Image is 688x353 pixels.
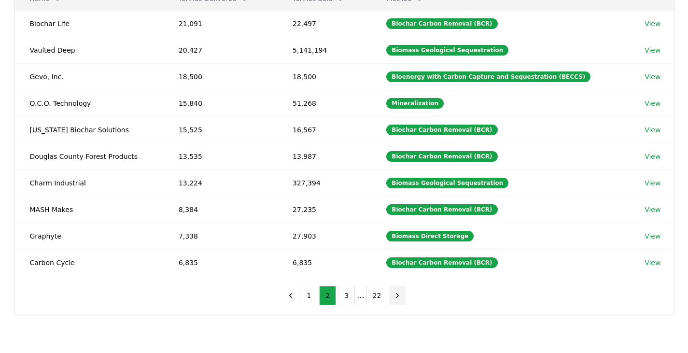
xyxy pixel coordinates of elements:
td: 327,394 [277,169,371,196]
td: 13,535 [163,143,277,169]
td: 27,235 [277,196,371,223]
div: Biochar Carbon Removal (BCR) [386,151,497,162]
td: 20,427 [163,37,277,63]
td: 13,224 [163,169,277,196]
td: Carbon Cycle [14,249,163,276]
td: [US_STATE] Biochar Solutions [14,116,163,143]
td: Douglas County Forest Products [14,143,163,169]
button: 1 [301,286,318,305]
td: 13,987 [277,143,371,169]
td: 27,903 [277,223,371,249]
td: 18,500 [163,63,277,90]
a: View [645,178,660,188]
div: Mineralization [386,98,444,109]
a: View [645,19,660,28]
button: 22 [366,286,388,305]
td: 51,268 [277,90,371,116]
div: Biomass Geological Sequestration [386,45,508,56]
div: Biochar Carbon Removal (BCR) [386,18,497,29]
td: Biochar Life [14,10,163,37]
a: View [645,125,660,135]
td: 5,141,194 [277,37,371,63]
button: next page [389,286,406,305]
td: 15,525 [163,116,277,143]
td: 15,840 [163,90,277,116]
a: View [645,231,660,241]
a: View [645,152,660,161]
td: 18,500 [277,63,371,90]
div: Biochar Carbon Removal (BCR) [386,257,497,268]
td: MASH Makes [14,196,163,223]
td: Graphyte [14,223,163,249]
a: View [645,99,660,108]
td: Vaulted Deep [14,37,163,63]
td: O.C.O. Technology [14,90,163,116]
a: View [645,72,660,82]
td: 6,835 [163,249,277,276]
td: 21,091 [163,10,277,37]
td: 7,338 [163,223,277,249]
td: 8,384 [163,196,277,223]
div: Bioenergy with Carbon Capture and Sequestration (BECCS) [386,71,590,82]
td: 16,567 [277,116,371,143]
button: previous page [282,286,299,305]
a: View [645,258,660,268]
td: Gevo, Inc. [14,63,163,90]
div: Biochar Carbon Removal (BCR) [386,125,497,135]
button: 3 [338,286,355,305]
a: View [645,45,660,55]
a: View [645,205,660,214]
div: Biomass Direct Storage [386,231,474,241]
td: Charm Industrial [14,169,163,196]
div: Biomass Geological Sequestration [386,178,508,188]
td: 6,835 [277,249,371,276]
div: Biochar Carbon Removal (BCR) [386,204,497,215]
li: ... [357,290,364,301]
button: 2 [319,286,336,305]
td: 22,497 [277,10,371,37]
